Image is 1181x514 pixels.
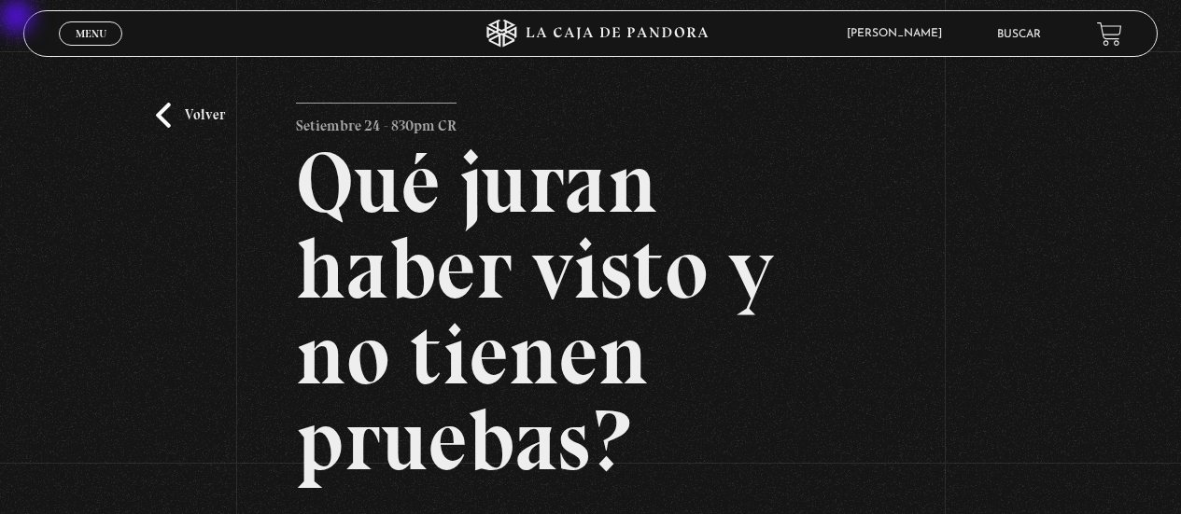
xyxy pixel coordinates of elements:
span: Menu [76,28,106,39]
h2: Qué juran haber visto y no tienen pruebas? [296,140,885,483]
p: Setiembre 24 - 830pm CR [296,103,457,140]
a: Buscar [997,29,1041,40]
a: View your shopping cart [1097,21,1122,47]
span: Cerrar [69,44,113,57]
span: [PERSON_NAME] [837,28,961,39]
a: Volver [156,103,225,128]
